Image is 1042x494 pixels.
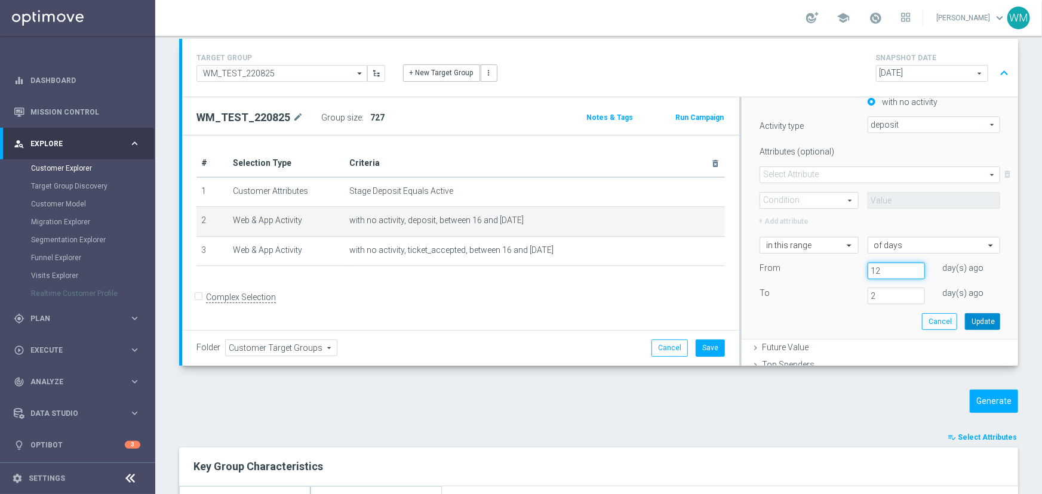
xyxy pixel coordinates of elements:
[30,347,129,354] span: Execute
[31,267,154,285] div: Visits Explorer
[349,186,453,196] span: Stage Deposit Equals Active
[228,236,345,266] td: Web & App Activity
[13,314,141,323] button: gps_fixed Plan keyboard_arrow_right
[970,390,1018,413] button: Generate
[946,431,1018,444] button: playlist_add_check Select Attributes
[30,64,140,96] a: Dashboard
[30,315,129,322] span: Plan
[760,263,780,273] span: From
[751,142,858,157] label: Attributes (optional)
[362,113,364,123] label: :
[31,253,124,263] a: Funnel Explorer
[762,360,814,369] span: Top Spenders
[129,376,140,387] i: keyboard_arrow_right
[13,345,141,355] button: play_circle_outline Execute keyboard_arrow_right
[935,9,1007,27] a: [PERSON_NAME]keyboard_arrow_down
[14,138,24,149] i: person_search
[696,339,725,356] button: Save
[14,345,129,356] div: Execute
[674,111,725,124] button: Run Campaign
[485,69,493,77] i: more_vert
[922,313,957,330] button: Cancel
[31,159,154,177] div: Customer Explorer
[14,75,24,86] i: equalizer
[943,288,984,298] span: day(s) ago
[481,64,497,81] button: more_vert
[14,408,129,419] div: Data Studio
[943,263,984,273] span: day(s) ago
[14,64,140,96] div: Dashboard
[228,150,345,177] th: Selection Type
[196,236,228,266] td: 3
[31,217,124,227] a: Migration Explorer
[196,110,290,125] h2: WM_TEST_220825
[762,342,809,352] span: Future Value
[14,96,140,128] div: Mission Control
[13,377,141,387] button: track_changes Analyze keyboard_arrow_right
[129,313,140,324] i: keyboard_arrow_right
[14,313,24,324] i: gps_fixed
[14,376,129,387] div: Analyze
[196,342,220,353] label: Folder
[196,54,385,62] h4: TARGET GROUP
[868,237,1000,254] ng-select: of days
[30,140,129,147] span: Explore
[14,345,24,356] i: play_circle_outline
[651,339,688,356] button: Cancel
[129,407,140,419] i: keyboard_arrow_right
[12,473,23,484] i: settings
[760,288,770,298] span: To
[349,158,380,168] span: Criteria
[1007,7,1030,29] div: WM
[129,344,140,356] i: keyboard_arrow_right
[196,177,228,207] td: 1
[31,249,154,267] div: Funnel Explorer
[196,51,1004,85] div: TARGET GROUP arrow_drop_down + New Target Group more_vert SNAPSHOT DATE arrow_drop_down expand_less
[31,213,154,231] div: Migration Explorer
[29,475,65,482] a: Settings
[965,313,1000,330] button: Update
[14,313,129,324] div: Plan
[403,64,480,81] button: + New Target Group
[349,245,554,255] span: with no activity, ticket_accepted, between 16 and [DATE]
[14,138,129,149] div: Explore
[14,429,140,461] div: Optibot
[995,62,1013,85] button: expand_less
[293,110,303,125] i: mode_edit
[31,271,124,280] a: Visits Explorer
[837,11,850,24] span: school
[585,111,634,124] button: Notes & Tags
[13,107,141,117] div: Mission Control
[196,65,367,82] input: Select Existing or Create New
[13,76,141,85] div: equalizer Dashboard
[711,159,720,168] i: delete_forever
[193,459,1004,474] h2: Key Group Characteristics
[751,116,858,131] label: Activity type
[31,199,124,209] a: Customer Model
[14,376,24,387] i: track_changes
[31,195,154,213] div: Customer Model
[760,237,858,254] ng-select: in this range
[31,285,154,302] div: Realtime Customer Profile
[206,292,276,303] label: Complex Selection
[868,192,1000,209] input: Value
[355,66,367,81] i: arrow_drop_down
[13,409,141,418] button: Data Studio keyboard_arrow_right
[13,440,141,450] button: lightbulb Optibot 3
[31,177,154,195] div: Target Group Discovery
[13,139,141,149] div: person_search Explore keyboard_arrow_right
[993,11,1006,24] span: keyboard_arrow_down
[125,441,140,449] div: 3
[30,378,129,385] span: Analyze
[948,433,956,441] i: playlist_add_check
[31,181,124,191] a: Target Group Discovery
[30,429,125,461] a: Optibot
[876,54,1013,62] h4: SNAPSHOT DATE
[196,207,228,237] td: 2
[30,410,129,417] span: Data Studio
